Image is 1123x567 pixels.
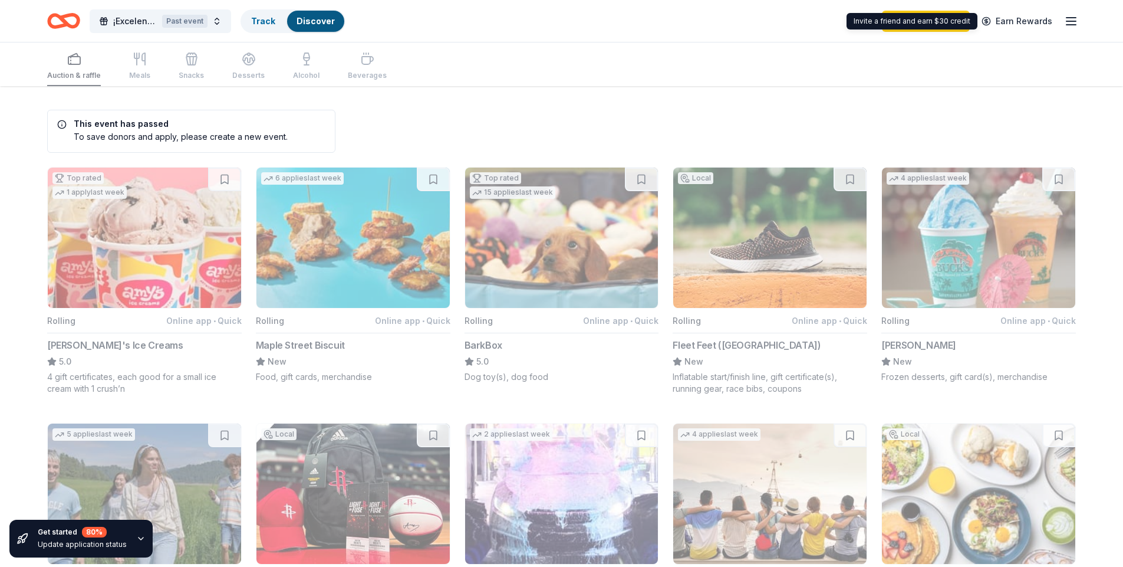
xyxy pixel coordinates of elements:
[465,167,659,383] button: Image for BarkBoxTop rated15 applieslast weekRollingOnline app•QuickBarkBox5.0Dog toy(s), dog food
[882,11,970,32] a: Start free trial
[113,14,157,28] span: ¡Excelente!
[251,16,275,26] a: Track
[47,7,80,35] a: Home
[847,13,977,30] div: Invite a friend and earn $30 credit
[47,167,242,395] button: Image for Amy's Ice CreamsTop rated1 applylast weekRollingOnline app•Quick[PERSON_NAME]'s Ice Cre...
[38,527,127,537] div: Get started
[162,15,208,28] div: Past event
[57,120,288,128] h5: This event has passed
[38,540,127,549] div: Update application status
[241,9,345,33] button: TrackDiscover
[90,9,231,33] button: ¡Excelente!Past event
[256,167,450,383] button: Image for Maple Street Biscuit6 applieslast weekRollingOnline app•QuickMaple Street BiscuitNewFoo...
[297,16,335,26] a: Discover
[673,167,867,395] button: Image for Fleet Feet (Houston)LocalRollingOnline app•QuickFleet Feet ([GEOGRAPHIC_DATA])NewInflat...
[881,167,1076,383] button: Image for Bahama Buck's4 applieslast weekRollingOnline app•Quick[PERSON_NAME]NewFrozen desserts, ...
[57,130,288,143] div: To save donors and apply, please create a new event.
[974,11,1059,32] a: Earn Rewards
[82,527,107,537] div: 80 %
